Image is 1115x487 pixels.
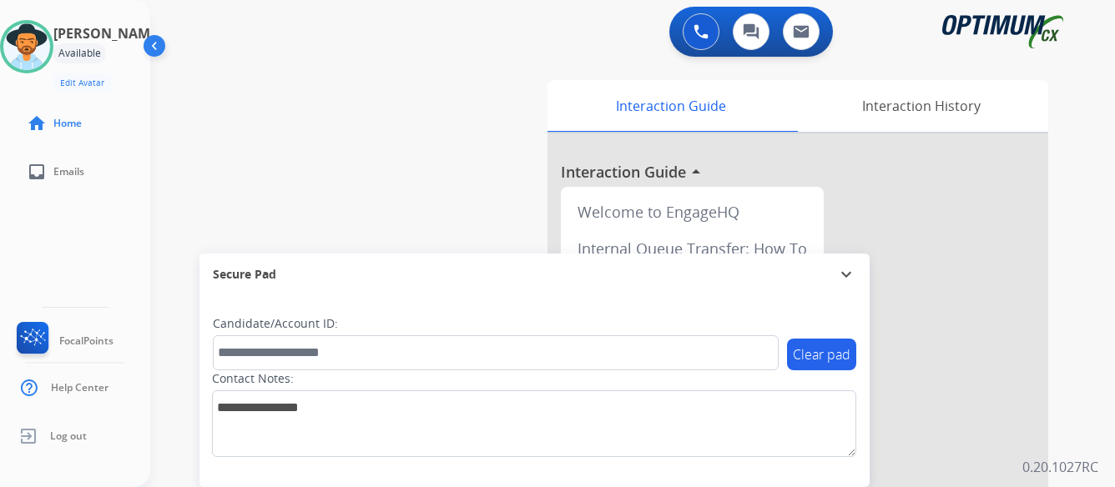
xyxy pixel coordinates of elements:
[836,264,856,284] mat-icon: expand_more
[213,266,276,283] span: Secure Pad
[213,315,338,332] label: Candidate/Account ID:
[27,113,47,133] mat-icon: home
[3,23,50,70] img: avatar
[53,43,106,63] div: Available
[53,117,82,130] span: Home
[53,23,162,43] h3: [PERSON_NAME]
[568,193,817,230] div: Welcome to EngageHQ
[787,339,856,370] button: Clear pad
[568,230,817,267] div: Internal Queue Transfer: How To
[53,73,111,93] button: Edit Avatar
[212,370,294,387] label: Contact Notes:
[27,162,47,182] mat-icon: inbox
[794,80,1048,132] div: Interaction History
[1022,457,1098,477] p: 0.20.1027RC
[13,322,114,360] a: FocalPoints
[53,165,84,178] span: Emails
[59,334,114,348] span: FocalPoints
[547,80,794,132] div: Interaction Guide
[50,429,87,443] span: Log out
[51,381,108,394] span: Help Center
